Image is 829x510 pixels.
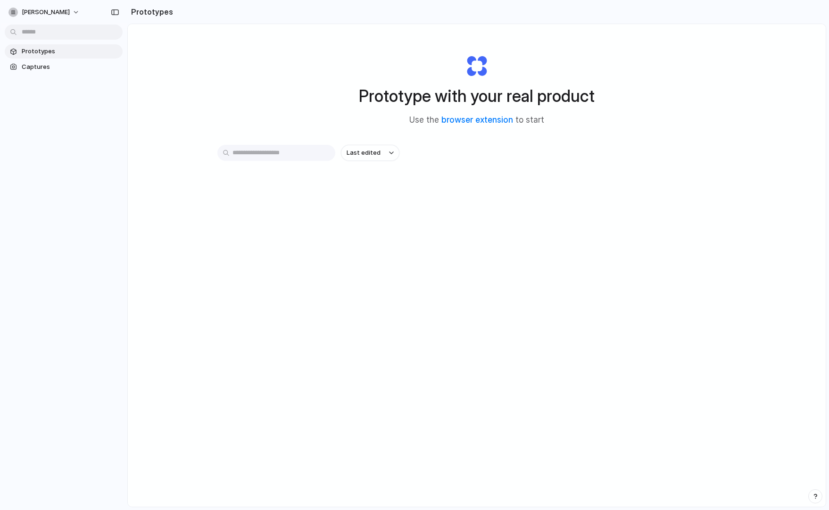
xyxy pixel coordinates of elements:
a: browser extension [441,115,513,125]
a: Prototypes [5,44,123,59]
span: Captures [22,62,119,72]
a: Captures [5,60,123,74]
span: Use the to start [409,114,544,126]
span: Last edited [347,148,381,158]
button: Last edited [341,145,399,161]
span: Prototypes [22,47,119,56]
span: [PERSON_NAME] [22,8,70,17]
h1: Prototype with your real product [359,84,595,109]
h2: Prototypes [127,6,173,17]
button: [PERSON_NAME] [5,5,84,20]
